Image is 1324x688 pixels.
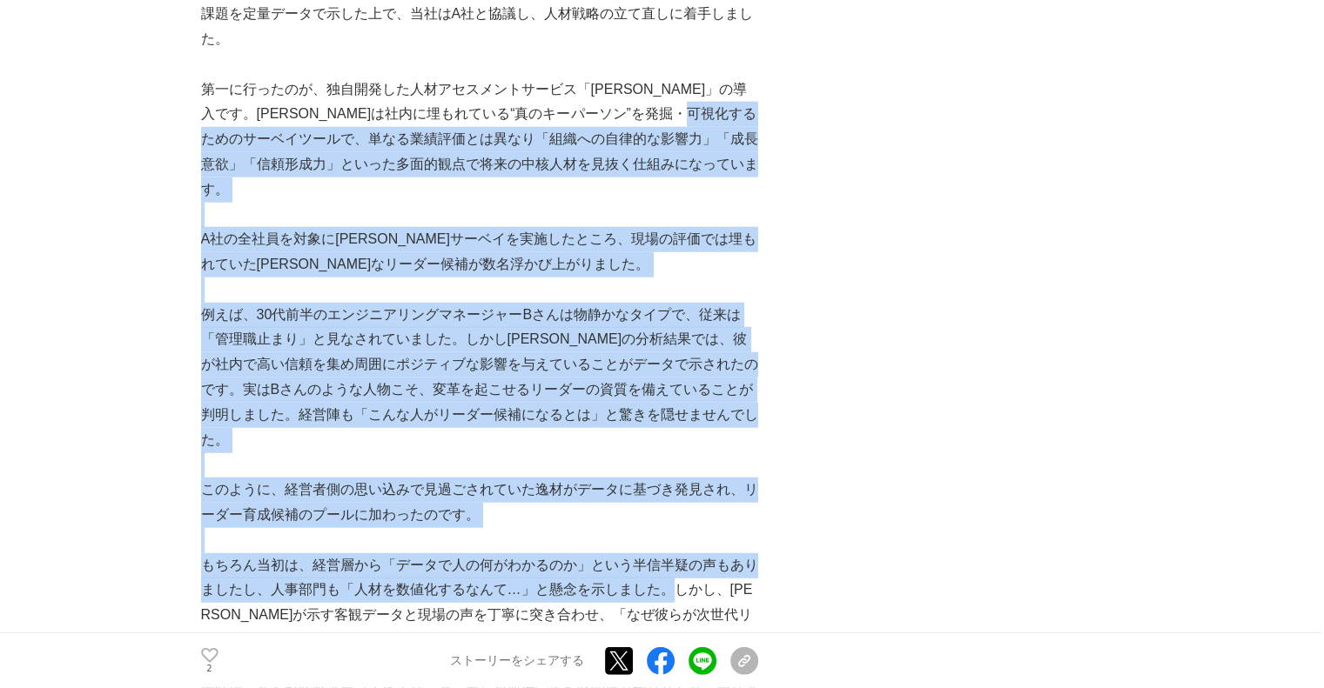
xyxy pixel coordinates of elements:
[201,2,758,52] p: 課題を定量データで示した上で、当社はA社と協議し、人材戦略の立て直しに着手しました。
[201,303,758,453] p: 例えば、30代前半のエンジニアリングマネージャーBさんは物静かなタイプで、従来は「管理職止まり」と見なされていました。しかし[PERSON_NAME]の分析結果では、彼が社内で高い信頼を集め周囲...
[450,653,584,669] p: ストーリーをシェアする
[201,665,218,673] p: 2
[201,553,758,653] p: もちろん当初は、経営層から「データで人の何がわかるのか」という半信半疑の声もありましたし、人事部門も「人材を数値化するなんて…」と懸念を示しました。しかし、[PERSON_NAME]が示す客観デ...
[201,478,758,528] p: このように、経営者側の思い込みで見過ごされていた逸材がデータに基づき発見され、リーダー育成候補のプールに加わったのです。
[201,227,758,277] p: A社の全社員を対象に[PERSON_NAME]サーベイを実施したところ、現場の評価では埋もれていた[PERSON_NAME]なリーダー候補が数名浮かび上がりました。
[201,77,758,203] p: 第一に行ったのが、独自開発した人材アセスメントサービス「[PERSON_NAME]」の導入です。[PERSON_NAME]は社内に埋もれている“真のキーパーソン”を発掘・可視化するためのサーベイ...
